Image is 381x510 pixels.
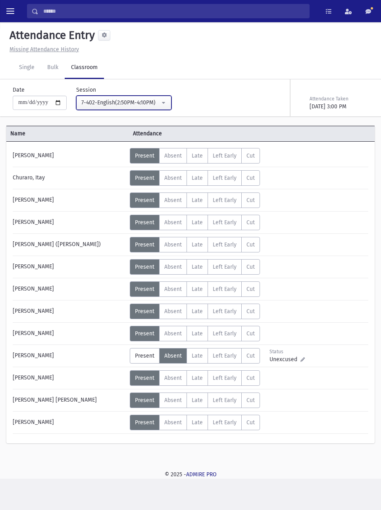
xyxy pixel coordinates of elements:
label: Session [76,86,96,94]
span: Absent [164,286,182,293]
span: Cut [246,352,255,359]
span: Cut [246,219,255,226]
span: Present [135,219,154,226]
span: Left Early [213,352,237,359]
div: AttTypes [130,148,260,164]
div: AttTypes [130,326,260,341]
span: Late [192,286,203,293]
span: Absent [164,152,182,159]
div: © 2025 - [6,470,375,479]
div: Churaro, Itay [9,170,130,186]
div: Status [269,348,305,355]
span: Name [6,129,129,138]
span: Present [135,352,154,359]
button: toggle menu [3,4,17,18]
span: Late [192,419,203,426]
span: Absent [164,397,182,404]
span: Cut [246,241,255,248]
span: Absent [164,330,182,337]
span: Cut [246,397,255,404]
span: Left Early [213,197,237,204]
div: AttTypes [130,215,260,230]
span: Present [135,175,154,181]
div: [DATE] 3:00 PM [310,102,367,111]
div: AttTypes [130,415,260,430]
div: [PERSON_NAME] [9,326,130,341]
span: Left Early [213,152,237,159]
span: Cut [246,375,255,381]
div: [PERSON_NAME] [9,259,130,275]
div: AttTypes [130,393,260,408]
div: Attendance Taken [310,95,367,102]
span: Absent [164,419,182,426]
span: Absent [164,375,182,381]
div: [PERSON_NAME] [9,281,130,297]
button: 7-402-English(2:50PM-4:10PM) [76,96,171,110]
span: Present [135,286,154,293]
span: Present [135,397,154,404]
span: Left Early [213,397,237,404]
div: AttTypes [130,281,260,297]
span: Late [192,375,203,381]
div: AttTypes [130,348,260,364]
div: [PERSON_NAME] [9,370,130,386]
span: Cut [246,152,255,159]
span: Cut [246,175,255,181]
span: Cut [246,286,255,293]
span: Left Early [213,286,237,293]
span: Present [135,264,154,270]
a: Bulk [41,57,65,79]
div: [PERSON_NAME] ([PERSON_NAME]) [9,237,130,252]
span: Late [192,241,203,248]
span: Left Early [213,264,237,270]
span: Left Early [213,375,237,381]
span: Left Early [213,241,237,248]
div: AttTypes [130,304,260,319]
span: Present [135,152,154,159]
span: Late [192,219,203,226]
span: Present [135,308,154,315]
span: Left Early [213,175,237,181]
div: [PERSON_NAME] [9,148,130,164]
input: Search [38,4,309,18]
span: Attendance [129,129,344,138]
div: AttTypes [130,259,260,275]
span: Cut [246,264,255,270]
div: [PERSON_NAME] [9,192,130,208]
span: Left Early [213,330,237,337]
span: Cut [246,308,255,315]
span: Late [192,352,203,359]
a: Single [13,57,41,79]
span: Left Early [213,308,237,315]
span: Cut [246,419,255,426]
div: AttTypes [130,170,260,186]
span: Late [192,197,203,204]
label: Date [13,86,25,94]
span: Absent [164,264,182,270]
span: Absent [164,219,182,226]
span: Cut [246,197,255,204]
a: ADMIRE PRO [186,471,217,478]
div: [PERSON_NAME] [9,304,130,319]
span: Absent [164,197,182,204]
div: AttTypes [130,192,260,208]
a: Missing Attendance History [6,46,79,53]
span: Left Early [213,419,237,426]
span: Absent [164,175,182,181]
span: Unexcused [269,355,300,364]
span: Late [192,152,203,159]
div: AttTypes [130,370,260,386]
span: Cut [246,330,255,337]
span: Present [135,330,154,337]
span: Late [192,330,203,337]
span: Late [192,264,203,270]
h5: Attendance Entry [6,29,95,42]
div: [PERSON_NAME] [9,415,130,430]
div: 7-402-English(2:50PM-4:10PM) [81,98,160,107]
span: Late [192,308,203,315]
span: Present [135,375,154,381]
span: Late [192,175,203,181]
a: Classroom [65,57,104,79]
span: Left Early [213,219,237,226]
span: Absent [164,352,182,359]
